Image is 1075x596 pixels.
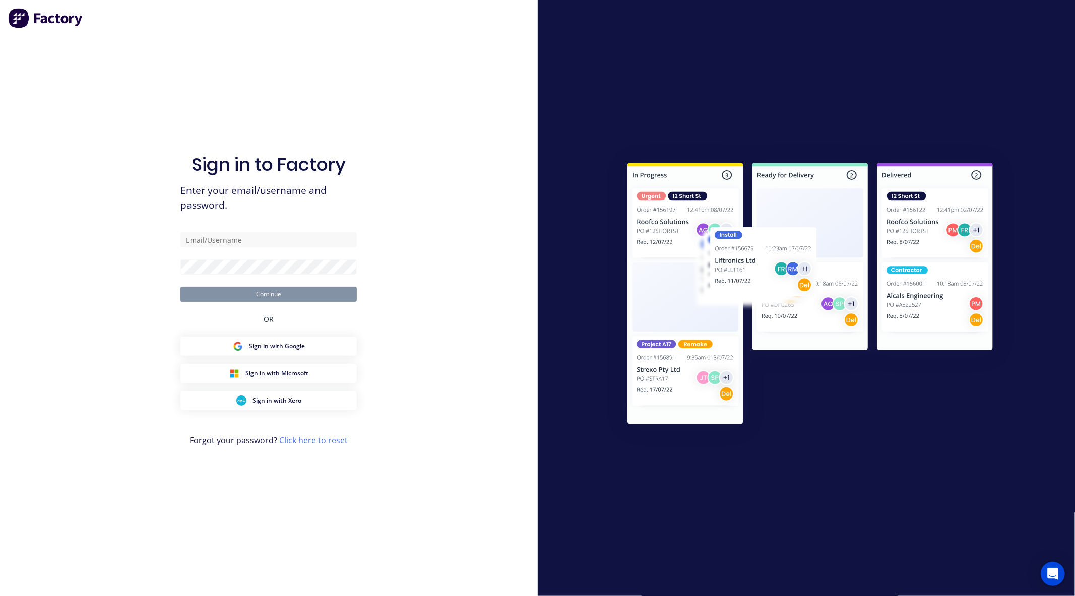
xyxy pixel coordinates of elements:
span: Enter your email/username and password. [180,183,357,213]
img: Xero Sign in [236,395,246,406]
span: Forgot your password? [189,434,348,446]
span: Sign in with Xero [252,396,301,405]
button: Google Sign inSign in with Google [180,337,357,356]
img: Sign in [605,143,1015,448]
button: Microsoft Sign inSign in with Microsoft [180,364,357,383]
span: Sign in with Google [249,342,305,351]
div: OR [264,302,274,337]
img: Google Sign in [233,341,243,351]
span: Sign in with Microsoft [245,369,308,378]
div: Open Intercom Messenger [1041,562,1065,586]
h1: Sign in to Factory [192,154,346,175]
button: Continue [180,287,357,302]
a: Click here to reset [279,435,348,446]
img: Microsoft Sign in [229,368,239,378]
button: Xero Sign inSign in with Xero [180,391,357,410]
input: Email/Username [180,232,357,247]
img: Factory [8,8,84,28]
